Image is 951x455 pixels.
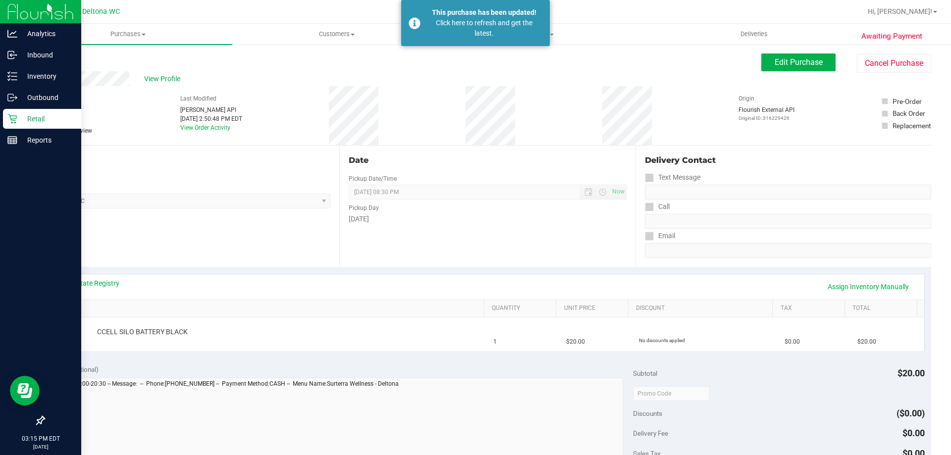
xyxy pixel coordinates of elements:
span: Subtotal [633,369,657,377]
a: Purchases [24,24,232,45]
p: Analytics [17,28,77,40]
span: CCELL SILO BATTERY BLACK [97,327,188,337]
span: View Profile [144,74,184,84]
span: $20.00 [566,337,585,347]
a: SKU [58,304,480,312]
inline-svg: Reports [7,135,17,145]
a: Unit Price [564,304,625,312]
label: Call [645,200,670,214]
span: Purchases [24,30,232,39]
p: 03:15 PM EDT [4,434,77,443]
span: ($0.00) [897,408,925,418]
span: No discounts applied [639,338,685,343]
p: Inventory [17,70,77,82]
div: Replacement [893,121,931,131]
button: Cancel Purchase [857,54,931,73]
inline-svg: Inbound [7,50,17,60]
span: Delivery Fee [633,429,668,437]
span: Deliveries [727,30,781,39]
span: Discounts [633,404,662,422]
label: Pickup Day [349,203,379,212]
label: Text Message [645,170,700,185]
input: Format: (999) 999-9999 [645,185,931,200]
p: Reports [17,134,77,146]
div: Back Order [893,108,925,118]
div: [DATE] 2:50:48 PM EDT [180,114,242,123]
a: Quantity [492,304,552,312]
div: This purchase has been updated! [426,7,542,18]
label: Last Modified [180,94,216,103]
span: $20.00 [857,337,876,347]
a: Customers [232,24,441,45]
inline-svg: Inventory [7,71,17,81]
span: Edit Purchase [775,57,823,67]
p: [DATE] [4,443,77,451]
span: $20.00 [898,368,925,378]
a: Assign Inventory Manually [821,278,915,295]
span: $0.00 [902,428,925,438]
span: Customers [233,30,440,39]
div: Click here to refresh and get the latest. [426,18,542,39]
div: [DATE] [349,214,626,224]
a: View Order Activity [180,124,230,131]
a: Tax [781,304,841,312]
button: Edit Purchase [761,53,836,71]
div: Location [44,154,330,166]
div: Flourish External API [739,105,794,122]
a: Total [852,304,913,312]
a: Discount [636,304,769,312]
div: [PERSON_NAME] API [180,105,242,114]
span: $0.00 [785,337,800,347]
div: Date [349,154,626,166]
div: Delivery Contact [645,154,931,166]
input: Promo Code [633,386,710,401]
p: Retail [17,113,77,125]
span: Hi, [PERSON_NAME]! [868,7,932,15]
inline-svg: Retail [7,114,17,124]
input: Format: (999) 999-9999 [645,214,931,229]
label: Pickup Date/Time [349,174,397,183]
span: Deltona WC [82,7,120,16]
p: Original ID: 316229426 [739,114,794,122]
a: View State Registry [60,278,119,288]
div: Pre-Order [893,97,922,106]
iframe: Resource center [10,376,40,405]
a: Deliveries [650,24,858,45]
inline-svg: Outbound [7,93,17,102]
p: Inbound [17,49,77,61]
span: Awaiting Payment [861,31,922,42]
p: Outbound [17,92,77,103]
span: 1 [493,337,497,347]
label: Origin [739,94,754,103]
inline-svg: Analytics [7,29,17,39]
label: Email [645,229,675,243]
